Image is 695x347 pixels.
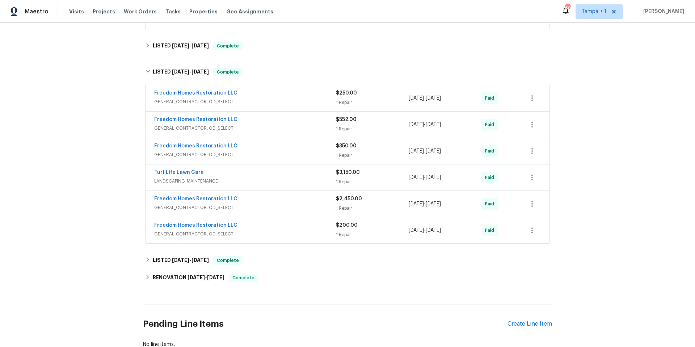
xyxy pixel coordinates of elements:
span: Tasks [165,9,181,14]
span: - [409,95,441,102]
div: 1 Repair [336,205,409,212]
span: LANDSCAPING_MAINTENANCE [154,177,336,185]
a: Freedom Homes Restoration LLC [154,196,237,201]
span: [DATE] [409,175,424,180]
span: [DATE] [172,43,189,48]
span: [DATE] [191,258,209,263]
span: [DATE] [426,201,441,206]
span: GENERAL_CONTRACTOR, OD_SELECT [154,125,336,132]
div: 1 Repair [336,99,409,106]
span: [DATE] [191,43,209,48]
span: - [172,69,209,74]
span: [DATE] [426,228,441,233]
span: - [188,275,224,280]
div: LISTED [DATE]-[DATE]Complete [143,37,552,55]
span: $350.00 [336,143,357,149]
span: - [409,147,441,155]
span: Properties [189,8,218,15]
span: Projects [93,8,115,15]
span: GENERAL_CONTRACTOR, OD_SELECT [154,204,336,211]
span: - [409,121,441,128]
span: [DATE] [409,149,424,154]
span: Geo Assignments [226,8,273,15]
span: $200.00 [336,223,358,228]
div: LISTED [DATE]-[DATE]Complete [143,60,552,84]
span: [DATE] [172,258,189,263]
span: - [409,200,441,208]
span: Paid [485,121,497,128]
div: RENOVATION [DATE]-[DATE]Complete [143,269,552,287]
span: GENERAL_CONTRACTOR, OD_SELECT [154,151,336,158]
a: Freedom Homes Restoration LLC [154,223,237,228]
span: $2,450.00 [336,196,362,201]
div: 60 [565,4,570,12]
span: Paid [485,200,497,208]
span: [DATE] [409,96,424,101]
span: Maestro [25,8,49,15]
span: Complete [214,257,242,264]
h6: RENOVATION [153,273,224,282]
div: Create Line Item [507,321,552,327]
h6: LISTED [153,256,209,265]
span: Paid [485,95,497,102]
span: GENERAL_CONTRACTOR, OD_SELECT [154,98,336,105]
span: [DATE] [191,69,209,74]
span: [DATE] [207,275,224,280]
span: Tampa + 1 [582,8,606,15]
a: Freedom Homes Restoration LLC [154,143,237,149]
h6: LISTED [153,42,209,50]
div: 1 Repair [336,178,409,185]
span: [DATE] [426,149,441,154]
span: [DATE] [172,69,189,74]
span: [DATE] [409,122,424,127]
span: [DATE] [426,122,441,127]
span: Paid [485,147,497,155]
span: Complete [229,274,257,281]
div: 1 Repair [336,152,409,159]
h6: LISTED [153,68,209,76]
span: GENERAL_CONTRACTOR, OD_SELECT [154,230,336,238]
span: Paid [485,174,497,181]
span: [DATE] [426,175,441,180]
h2: Pending Line Items [143,307,507,341]
span: - [409,227,441,234]
div: 1 Repair [336,125,409,133]
span: [DATE] [426,96,441,101]
span: $250.00 [336,91,357,96]
span: [DATE] [409,228,424,233]
span: Paid [485,227,497,234]
a: Freedom Homes Restoration LLC [154,91,237,96]
span: [PERSON_NAME] [640,8,684,15]
a: Freedom Homes Restoration LLC [154,117,237,122]
span: - [409,174,441,181]
span: $552.00 [336,117,357,122]
a: Turf Life Lawn Care [154,170,204,175]
span: Work Orders [124,8,157,15]
span: [DATE] [188,275,205,280]
div: LISTED [DATE]-[DATE]Complete [143,252,552,269]
span: Complete [214,68,242,76]
span: - [172,258,209,263]
span: Complete [214,42,242,50]
span: Visits [69,8,84,15]
span: $3,150.00 [336,170,360,175]
span: [DATE] [409,201,424,206]
div: 1 Repair [336,231,409,238]
span: - [172,43,209,48]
